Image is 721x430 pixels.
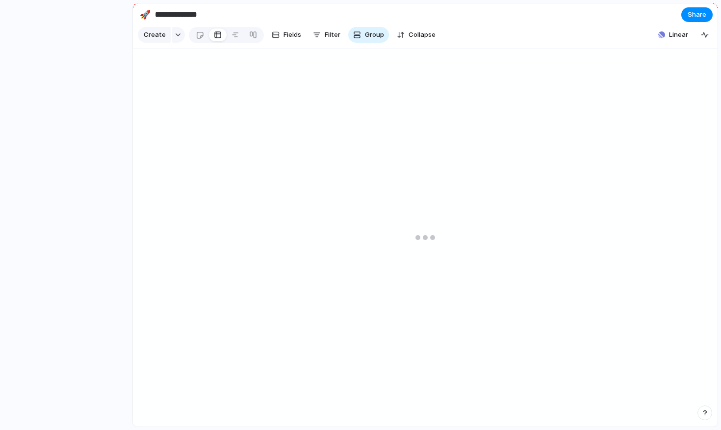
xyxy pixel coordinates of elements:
button: Create [138,27,171,43]
span: Create [144,30,166,40]
button: Filter [309,27,344,43]
button: Share [681,7,713,22]
span: Fields [283,30,301,40]
span: Collapse [409,30,436,40]
button: Linear [654,27,692,42]
div: 🚀 [140,8,151,21]
span: Share [688,10,706,20]
span: Filter [325,30,340,40]
button: 🚀 [137,7,153,23]
button: Fields [268,27,305,43]
button: Group [348,27,389,43]
span: Linear [669,30,688,40]
button: Collapse [393,27,439,43]
span: Group [365,30,384,40]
